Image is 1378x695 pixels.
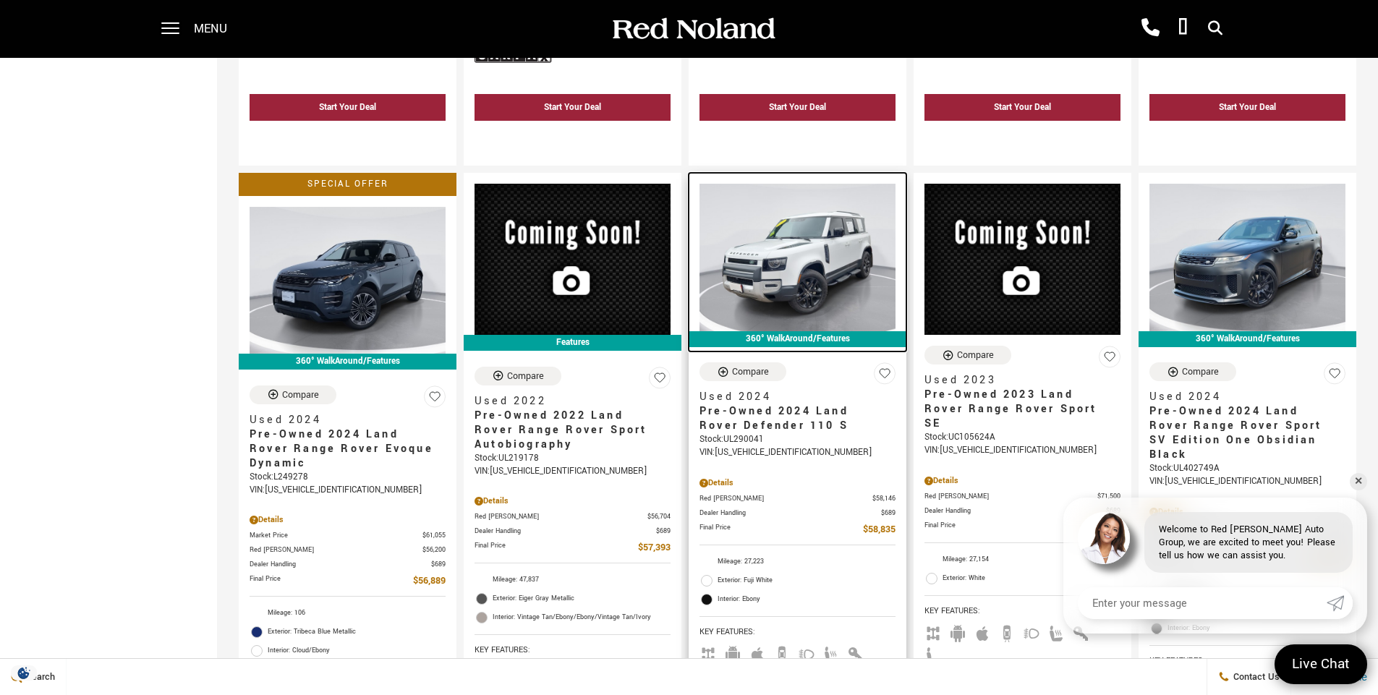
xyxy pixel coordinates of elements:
[924,506,1106,516] span: Dealer Handling
[475,511,671,522] a: Red [PERSON_NAME] $56,704
[493,592,671,606] span: Exterior: Eiger Gray Metallic
[924,648,942,659] span: Leather Seats
[924,506,1120,516] a: Dealer Handling $689
[924,431,1120,444] div: Stock : UC105624A
[874,362,896,391] button: Save Vehicle
[699,184,896,331] img: 2024 Land Rover Defender 110 S
[475,511,647,522] span: Red [PERSON_NAME]
[475,367,561,385] button: Compare Vehicle
[250,545,446,555] a: Red [PERSON_NAME] $56,200
[507,370,544,383] div: Compare
[250,530,446,541] a: Market Price $61,055
[1149,404,1335,462] span: Pre-Owned 2024 Land Rover Range Rover Sport SV Edition One Obsidian Black
[924,491,1097,502] span: Red [PERSON_NAME]
[924,603,1120,619] span: Key Features :
[924,520,1120,535] a: Final Price $72,189
[250,545,422,555] span: Red [PERSON_NAME]
[1097,491,1120,502] span: $71,500
[924,184,1120,335] img: 2023 Land Rover Range Rover Sport SE
[282,388,319,401] div: Compare
[250,559,431,570] span: Dealer Handling
[699,522,863,537] span: Final Price
[475,540,671,555] a: Final Price $57,393
[749,647,766,658] span: Apple Car-Play
[319,101,376,114] div: Start Your Deal
[699,433,896,446] div: Stock : UL290041
[1144,512,1353,573] div: Welcome to Red [PERSON_NAME] Auto Group, we are excited to meet you! Please tell us how we can as...
[699,390,885,404] span: Used 2024
[422,530,446,541] span: $61,055
[1219,101,1276,114] div: Start Your Deal
[464,335,681,351] div: Features
[1072,626,1089,637] span: Keyless Entry
[656,526,671,537] span: $689
[475,394,671,452] a: Used 2022Pre-Owned 2022 Land Rover Range Rover Sport Autobiography
[475,409,660,452] span: Pre-Owned 2022 Land Rover Range Rover Sport Autobiography
[250,484,446,497] div: VIN: [US_VEHICLE_IDENTIFICATION_NUMBER]
[924,94,1120,121] div: Start Your Deal
[1285,655,1357,674] span: Live Chat
[239,173,456,196] div: Special Offer
[994,101,1051,114] div: Start Your Deal
[699,94,896,121] div: Start Your Deal
[881,508,896,519] span: $689
[699,477,896,490] div: Pricing Details - Pre-Owned 2024 Land Rover Defender 110 S With Navigation & 4WD
[699,404,885,433] span: Pre-Owned 2024 Land Rover Defender 110 S
[699,493,872,504] span: Red [PERSON_NAME]
[7,665,41,681] section: Click to Open Cookie Consent Modal
[647,511,671,522] span: $56,704
[424,385,446,414] button: Save Vehicle
[475,540,638,555] span: Final Price
[699,493,896,504] a: Red [PERSON_NAME] $58,146
[769,101,826,114] div: Start Your Deal
[699,522,896,537] a: Final Price $58,835
[718,592,896,607] span: Interior: Ebony
[924,373,1110,388] span: Used 2023
[699,362,786,381] button: Compare Vehicle
[924,388,1110,431] span: Pre-Owned 2023 Land Rover Range Rover Sport SE
[250,385,336,404] button: Compare Vehicle
[413,574,446,589] span: $56,889
[649,367,671,395] button: Save Vehicle
[798,647,815,658] span: Fog Lights
[250,604,446,623] li: Mileage: 106
[1078,587,1327,619] input: Enter your message
[974,626,991,637] span: Apple Car-Play
[475,452,671,465] div: Stock : UL219178
[699,446,896,459] div: VIN: [US_VEHICLE_IDENTIFICATION_NUMBER]
[1078,512,1130,564] img: Agent profile photo
[699,553,896,571] li: Mileage: 27,223
[1139,331,1356,347] div: 360° WalkAround/Features
[250,124,446,151] div: undefined - Pre-Owned 2020 Land Rover Defender 110 SE With Navigation & 4WD
[475,465,671,478] div: VIN: [US_VEHICLE_IDENTIFICATION_NUMBER]
[847,647,864,658] span: Keyless Entry
[1149,390,1345,462] a: Used 2024Pre-Owned 2024 Land Rover Range Rover Sport SV Edition One Obsidian Black
[1182,365,1219,378] div: Compare
[431,559,446,570] span: $689
[1149,462,1345,475] div: Stock : UL402749A
[699,508,881,519] span: Dealer Handling
[957,349,994,362] div: Compare
[924,520,1088,535] span: Final Price
[689,331,906,347] div: 360° WalkAround/Features
[475,495,671,508] div: Pricing Details - Pre-Owned 2022 Land Rover Range Rover Sport Autobiography With Navigation & 4WD
[250,574,446,589] a: Final Price $56,889
[863,522,896,537] span: $58,835
[1149,94,1345,121] div: Start Your Deal
[822,647,840,658] span: Heated Seats
[1324,362,1345,391] button: Save Vehicle
[1149,475,1345,488] div: VIN: [US_VEHICLE_IDENTIFICATION_NUMBER]
[475,124,671,151] div: undefined - Pre-Owned 2023 Land Rover Discovery HSE R-Dynamic With Navigation & 4WD
[475,571,671,589] li: Mileage: 47,837
[250,559,446,570] a: Dealer Handling $689
[924,124,1120,151] div: undefined - Pre-Owned 2024 Land Rover Discovery Sport S With Navigation & 4WD
[724,647,741,658] span: Android Auto
[924,491,1120,502] a: Red [PERSON_NAME] $71,500
[699,390,896,433] a: Used 2024Pre-Owned 2024 Land Rover Defender 110 S
[250,413,446,471] a: Used 2024Pre-Owned 2024 Land Rover Range Rover Evoque Dynamic
[475,526,671,537] a: Dealer Handling $689
[250,530,422,541] span: Market Price
[250,427,435,471] span: Pre-Owned 2024 Land Rover Range Rover Evoque Dynamic
[7,665,41,681] img: Opt-Out Icon
[1149,390,1335,404] span: Used 2024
